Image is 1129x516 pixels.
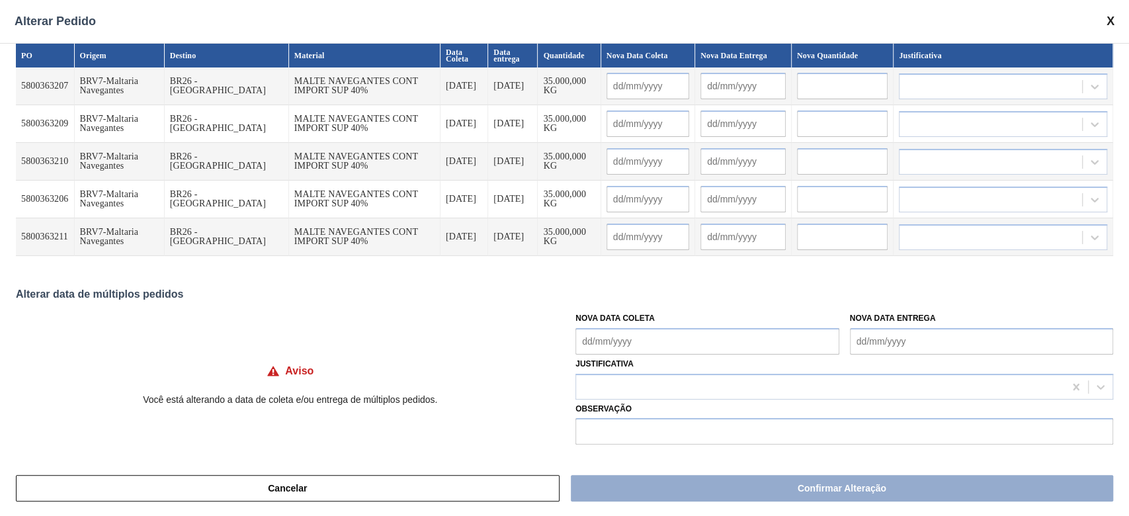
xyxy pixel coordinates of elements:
td: MALTE NAVEGANTES CONT IMPORT SUP 40% [289,105,440,143]
td: [DATE] [488,181,538,218]
td: BRV7-Maltaria Navegantes [75,67,165,105]
th: Nova Data Entrega [695,44,792,67]
td: BR26 - [GEOGRAPHIC_DATA] [165,181,289,218]
input: dd/mm/yyyy [606,224,689,250]
td: BR26 - [GEOGRAPHIC_DATA] [165,143,289,181]
td: [DATE] [488,67,538,105]
th: Justificativa [894,44,1113,67]
input: dd/mm/yyyy [575,328,839,355]
td: BR26 - [GEOGRAPHIC_DATA] [165,105,289,143]
td: [DATE] [440,218,488,256]
th: Data Coleta [440,44,488,67]
input: dd/mm/yyyy [700,224,786,250]
td: BR26 - [GEOGRAPHIC_DATA] [165,67,289,105]
th: Destino [165,44,289,67]
td: MALTE NAVEGANTES CONT IMPORT SUP 40% [289,181,440,218]
input: dd/mm/yyyy [606,73,689,99]
input: dd/mm/yyyy [700,148,786,175]
td: MALTE NAVEGANTES CONT IMPORT SUP 40% [289,218,440,256]
span: Alterar Pedido [15,15,96,28]
label: Nova Data Coleta [575,314,655,323]
td: 35.000,000 KG [538,67,601,105]
p: Você está alterando a data de coleta e/ou entrega de múltiplos pedidos. [16,394,565,405]
input: dd/mm/yyyy [700,73,786,99]
th: Nova Data Coleta [601,44,695,67]
th: Material [289,44,440,67]
input: dd/mm/yyyy [700,110,786,137]
label: Observação [575,400,1113,419]
h4: Aviso [285,365,314,377]
td: BRV7-Maltaria Navegantes [75,143,165,181]
td: 5800363207 [16,67,75,105]
td: 5800363206 [16,181,75,218]
td: MALTE NAVEGANTES CONT IMPORT SUP 40% [289,67,440,105]
input: dd/mm/yyyy [606,148,689,175]
td: BRV7-Maltaria Navegantes [75,105,165,143]
td: BRV7-Maltaria Navegantes [75,218,165,256]
td: 35.000,000 KG [538,218,601,256]
button: Cancelar [16,475,560,501]
td: [DATE] [440,67,488,105]
td: MALTE NAVEGANTES CONT IMPORT SUP 40% [289,143,440,181]
td: [DATE] [440,181,488,218]
input: dd/mm/yyyy [700,186,786,212]
td: [DATE] [488,143,538,181]
input: dd/mm/yyyy [850,328,1113,355]
td: 35.000,000 KG [538,105,601,143]
input: dd/mm/yyyy [606,110,689,137]
th: Data entrega [488,44,538,67]
input: dd/mm/yyyy [606,186,689,212]
td: BRV7-Maltaria Navegantes [75,181,165,218]
th: Nova Quantidade [792,44,894,67]
th: Origem [75,44,165,67]
td: 5800363209 [16,105,75,143]
div: Alterar data de múltiplos pedidos [16,288,1113,300]
td: BR26 - [GEOGRAPHIC_DATA] [165,218,289,256]
td: 35.000,000 KG [538,181,601,218]
td: [DATE] [488,105,538,143]
td: 5800363211 [16,218,75,256]
td: [DATE] [488,218,538,256]
td: 35.000,000 KG [538,143,601,181]
label: Justificativa [575,359,634,368]
td: [DATE] [440,105,488,143]
th: PO [16,44,75,67]
label: Nova Data Entrega [850,314,936,323]
th: Quantidade [538,44,601,67]
td: 5800363210 [16,143,75,181]
td: [DATE] [440,143,488,181]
